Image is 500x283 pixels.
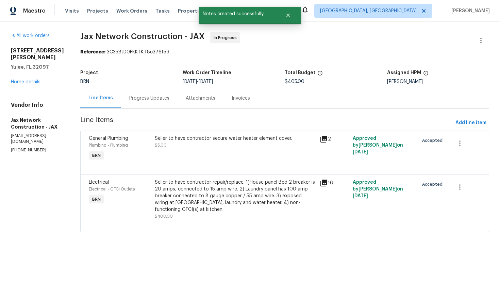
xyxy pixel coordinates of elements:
[423,70,429,79] span: The hpm assigned to this work order.
[155,135,316,142] div: Seller to have contractor secure water heater element cover.
[11,80,40,84] a: Home details
[11,33,50,38] a: All work orders
[89,180,109,185] span: Electrical
[155,179,316,213] div: Seller to have contractor repair/replace. 1)House panel Bed 2 breaker is 20 amps, connected to 15...
[387,70,421,75] h5: Assigned HPM
[89,152,103,159] span: BRN
[353,180,403,198] span: Approved by [PERSON_NAME] on
[11,47,64,61] h2: [STREET_ADDRESS][PERSON_NAME]
[183,70,231,75] h5: Work Order Timeline
[183,79,197,84] span: [DATE]
[353,136,403,154] span: Approved by [PERSON_NAME] on
[80,70,98,75] h5: Project
[11,64,64,70] h5: Yulee, FL 32097
[178,7,204,14] span: Properties
[89,143,128,147] span: Plumbing - Plumbing
[129,95,169,102] div: Progress Updates
[285,70,315,75] h5: Total Budget
[183,79,213,84] span: -
[353,150,368,154] span: [DATE]
[155,143,167,147] span: $5.00
[277,9,299,22] button: Close
[320,179,349,187] div: 16
[353,194,368,198] span: [DATE]
[11,102,64,109] h4: Vendor Info
[80,79,89,84] span: BRN
[11,147,64,153] p: [PHONE_NUMBER]
[65,7,79,14] span: Visits
[87,7,108,14] span: Projects
[80,117,453,129] span: Line Items
[11,133,64,145] p: [EMAIL_ADDRESS][DOMAIN_NAME]
[199,7,277,21] span: Notes created successfully.
[89,196,103,203] span: BRN
[155,214,173,218] span: $400.00
[89,136,128,141] span: General Plumbing
[387,79,489,84] div: [PERSON_NAME]
[422,137,445,144] span: Accepted
[186,95,215,102] div: Attachments
[88,95,113,101] div: Line Items
[23,7,46,14] span: Maestro
[449,7,490,14] span: [PERSON_NAME]
[155,9,170,13] span: Tasks
[232,95,250,102] div: Invoices
[317,70,323,79] span: The total cost of line items that have been proposed by Opendoor. This sum includes line items th...
[455,119,486,127] span: Add line item
[320,7,417,14] span: [GEOGRAPHIC_DATA], [GEOGRAPHIC_DATA]
[11,117,64,130] h5: Jax Network Construction - JAX
[285,79,304,84] span: $405.00
[214,34,239,41] span: In Progress
[89,187,135,191] span: Electrical - GFCI Outlets
[116,7,147,14] span: Work Orders
[199,79,213,84] span: [DATE]
[422,181,445,188] span: Accepted
[80,32,205,40] span: Jax Network Construction - JAX
[453,117,489,129] button: Add line item
[80,50,105,54] b: Reference:
[320,135,349,143] div: 2
[80,49,489,55] div: 3C358JD0FKKTK-f8c376f59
